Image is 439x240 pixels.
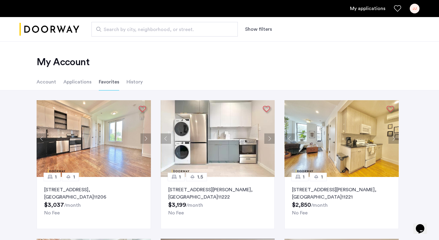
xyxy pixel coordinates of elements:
span: 1 [55,173,57,181]
img: 2014_638521893620672720.jpeg [284,100,399,177]
p: [STREET_ADDRESS][PERSON_NAME] 11222 [168,186,267,201]
li: Favorites [99,73,119,90]
a: Favorites [394,5,401,12]
button: Next apartment [141,133,151,144]
a: 11[STREET_ADDRESS], [GEOGRAPHIC_DATA]11206No Fee [37,177,151,229]
button: Next apartment [388,133,399,144]
li: Account [37,73,56,90]
span: 1.5 [197,173,203,181]
span: No Fee [168,210,184,215]
a: My application [350,5,385,12]
img: 2016_638590780772390804.jpeg [37,100,151,177]
span: 1 [73,173,75,181]
input: Apartment Search [91,22,238,37]
p: [STREET_ADDRESS] 11206 [44,186,143,201]
button: Previous apartment [161,133,171,144]
sub: /month [311,203,328,208]
span: 1 [303,173,305,181]
img: logo [20,18,79,41]
a: 11[STREET_ADDRESS][PERSON_NAME], [GEOGRAPHIC_DATA]11221No Fee [284,177,399,229]
span: No Fee [44,210,60,215]
span: Search by city, neighborhood, or street. [104,26,221,33]
span: 1 [321,173,323,181]
a: Cazamio logo [20,18,79,41]
sub: /month [64,203,81,208]
sub: /month [186,203,203,208]
iframe: chat widget [413,216,433,234]
button: Previous apartment [284,133,295,144]
div: JJ [410,4,419,13]
button: Next apartment [264,133,275,144]
span: $2,850 [292,202,311,208]
li: Applications [63,73,91,90]
li: History [127,73,143,90]
img: 2013_638486532318122738.jpeg [161,100,275,177]
span: $3,037 [44,202,64,208]
span: 1 [179,173,181,181]
a: 11.5[STREET_ADDRESS][PERSON_NAME], [GEOGRAPHIC_DATA]11222No Fee [161,177,275,229]
h2: My Account [37,56,402,68]
button: Previous apartment [37,133,47,144]
button: Show or hide filters [245,26,272,33]
span: No Fee [292,210,308,215]
p: [STREET_ADDRESS][PERSON_NAME] 11221 [292,186,391,201]
span: $3,199 [168,202,186,208]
